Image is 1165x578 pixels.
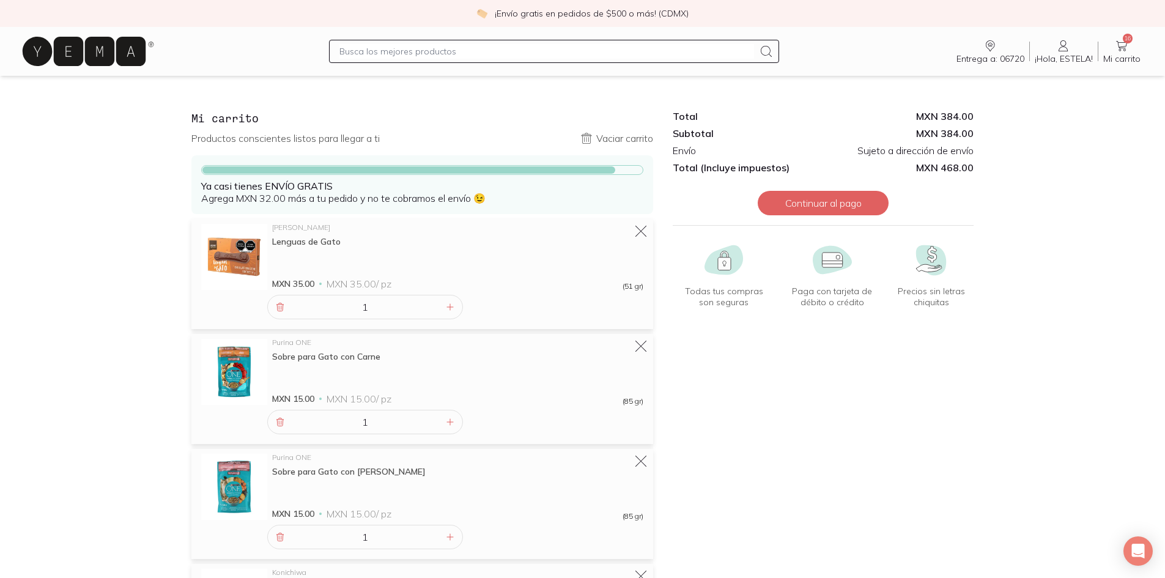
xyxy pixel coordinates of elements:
img: Sobre para Gato con Carne [201,339,267,405]
div: MXN 384.00 [823,110,974,122]
span: 16 [1123,34,1133,43]
p: Vaciar carrito [596,132,653,144]
p: ¡Envío gratis en pedidos de $500 o más! (CDMX) [495,7,689,20]
div: Purina ONE [272,454,643,461]
div: Total (Incluye impuestos) [673,161,823,174]
div: Purina ONE [272,339,643,346]
a: Entrega a: 06720 [952,39,1029,64]
span: Entrega a: 06720 [956,53,1024,64]
span: (85 gr) [623,513,643,520]
span: (51 gr) [623,283,643,290]
span: Mi carrito [1103,53,1141,64]
button: Continuar al pago [758,191,889,215]
a: Sobre para Gato con Salmón [201,454,643,520]
p: Productos conscientes listos para llegar a ti [191,132,380,144]
a: 16Mi carrito [1098,39,1145,64]
p: Agrega MXN 32.00 más a tu pedido y no te cobramos el envío 😉 [201,180,643,204]
div: Total [673,110,823,122]
span: ¡Hola, ESTELA! [1035,53,1093,64]
div: [PERSON_NAME] [272,224,643,231]
span: Precios sin letras chiquitas [894,286,969,308]
input: Busca los mejores productos [339,44,754,59]
div: MXN 384.00 [823,127,974,139]
span: MXN 468.00 [823,161,974,174]
span: MXN 15.00 [272,393,314,405]
a: Lenguas de Gato [201,224,643,290]
a: ¡Hola, ESTELA! [1030,39,1098,64]
h3: Mi carrito [191,110,653,126]
span: MXN 15.00 / pz [327,508,391,520]
img: check [476,8,487,19]
img: Sobre para Gato con Salmón [201,454,267,520]
div: Sobre para Gato con Carne [272,351,643,362]
span: MXN 15.00 / pz [327,393,391,405]
span: MXN 35.00 / pz [327,278,391,290]
div: Open Intercom Messenger [1123,536,1153,566]
span: Paga con tarjeta de débito o crédito [780,286,884,308]
span: Todas tus compras son seguras [678,286,771,308]
span: MXN 35.00 [272,278,314,290]
strong: Ya casi tienes ENVÍO GRATIS [201,180,333,192]
a: Sobre para Gato con Carne [201,339,643,405]
span: MXN 15.00 [272,508,314,520]
div: Envío [673,144,823,157]
div: Sujeto a dirección de envío [823,144,974,157]
img: Lenguas de Gato [201,224,267,290]
span: (85 gr) [623,398,643,405]
div: Sobre para Gato con [PERSON_NAME] [272,466,643,477]
div: Lenguas de Gato [272,236,643,247]
div: Konichiwa [272,569,643,576]
div: Subtotal [673,127,823,139]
